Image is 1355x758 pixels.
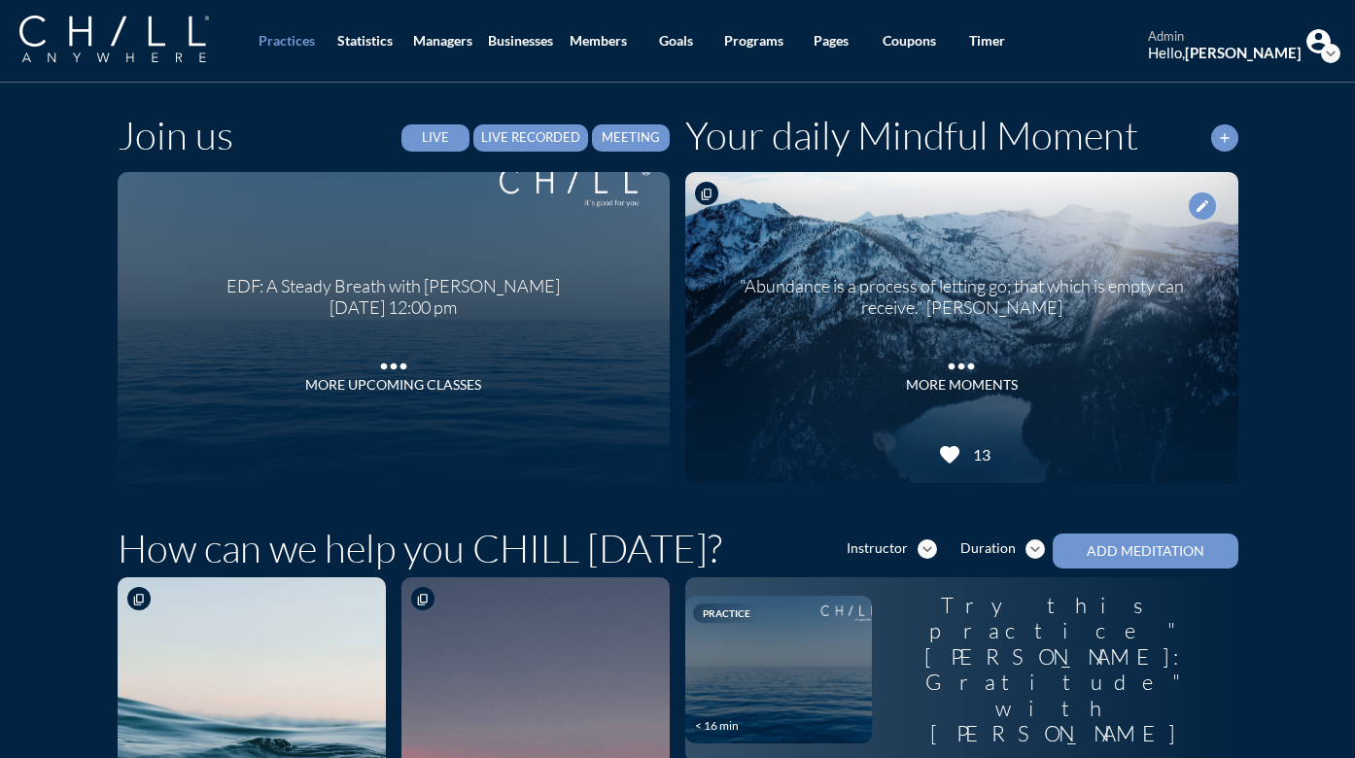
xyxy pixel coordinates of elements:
div: Coupons [883,33,936,50]
i: add [1217,130,1233,146]
div: Members [570,33,627,50]
i: expand_more [1025,539,1045,559]
i: edit [1195,198,1210,214]
button: Add Meditation [1053,534,1238,568]
div: Hello, [1148,44,1302,61]
div: Pages [814,33,849,50]
div: Duration [960,540,1016,557]
img: Company Logo [19,16,209,62]
div: Statistics [337,33,393,50]
div: Add Meditation [1087,543,1204,560]
div: Live Recorded [481,130,580,146]
i: favorite [938,443,961,466]
div: Businesses [488,33,553,50]
i: more_horiz [374,347,413,376]
button: Live Recorded [473,124,588,152]
div: Managers [413,33,472,50]
div: Programs [724,33,783,50]
button: Meeting [592,124,670,152]
div: [DATE] 12:00 pm [226,297,560,319]
div: Goals [659,33,693,50]
i: expand_more [1321,44,1340,63]
i: content_copy [416,593,430,606]
div: "Abundance is a process of letting go; that which is empty can receive." [PERSON_NAME] [710,261,1214,318]
div: 13 [966,445,990,464]
div: Instructor [847,540,908,557]
i: expand_more [918,539,937,559]
div: Live [416,130,455,146]
div: < 16 min [695,719,739,733]
div: Timer [969,33,1005,50]
div: More Upcoming Classes [305,377,481,394]
i: content_copy [132,593,146,606]
button: Live [401,124,469,152]
a: Company Logo [19,16,248,65]
h1: Your daily Mindful Moment [685,112,1138,158]
span: Practice [703,607,750,619]
h1: Join us [118,112,233,158]
strong: [PERSON_NAME] [1185,44,1302,61]
i: content_copy [700,188,713,201]
div: Meeting [600,130,662,146]
div: MORE MOMENTS [906,377,1018,394]
div: EDF: A Steady Breath with [PERSON_NAME] [226,261,560,297]
div: admin [1148,29,1302,45]
h1: How can we help you CHILL [DATE]? [118,525,722,571]
i: more_horiz [942,347,981,376]
img: Profile icon [1306,29,1331,53]
div: Practices [259,33,315,50]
